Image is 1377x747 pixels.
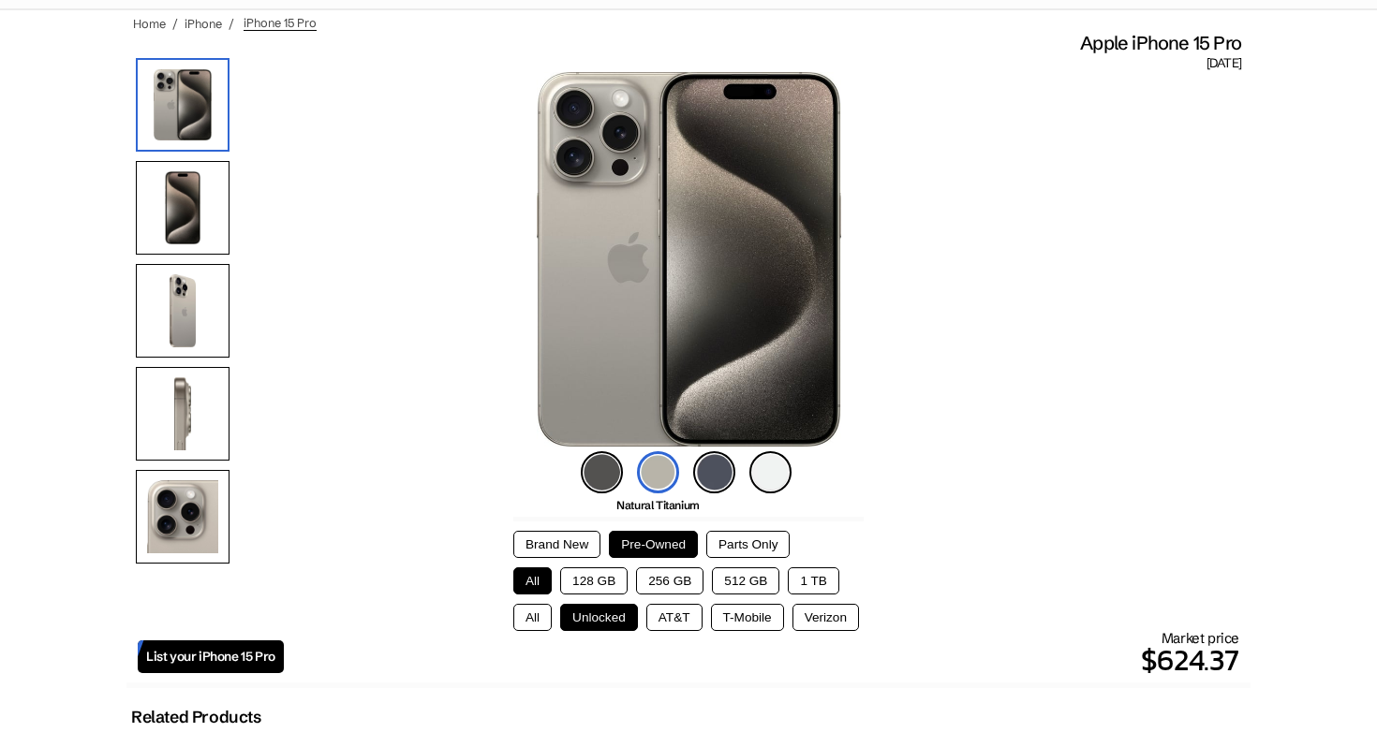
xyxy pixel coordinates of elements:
[537,72,841,447] img: iPhone 15 Pro
[138,640,284,673] a: List your iPhone 15 Pro
[136,470,229,564] img: Camera
[636,567,703,594] button: 256 GB
[172,16,178,31] span: /
[712,567,779,594] button: 512 GB
[513,604,552,631] button: All
[1207,55,1241,72] span: [DATE]
[136,58,229,152] img: iPhone 15 Pro
[146,649,275,665] span: List your iPhone 15 Pro
[749,451,792,493] img: white-titanium-icon
[185,16,222,31] a: iPhone
[244,15,317,31] span: iPhone 15 Pro
[513,567,552,594] button: All
[131,707,261,727] h2: Related Products
[136,367,229,461] img: Side
[560,604,638,631] button: Unlocked
[229,16,234,31] span: /
[284,637,1239,682] p: $624.37
[581,451,623,493] img: black-titanium-icon
[136,264,229,358] img: Rear
[560,567,628,594] button: 128 GB
[711,604,784,631] button: T-Mobile
[693,451,735,493] img: blue-titanium-icon
[646,604,703,631] button: AT&T
[792,604,859,631] button: Verizon
[136,161,229,255] img: Front
[616,498,700,512] span: Natural Titanium
[609,531,698,558] button: Pre-Owned
[284,629,1239,682] div: Market price
[706,531,790,558] button: Parts Only
[133,16,166,31] a: Home
[1080,31,1241,55] span: Apple iPhone 15 Pro
[788,567,838,594] button: 1 TB
[637,451,679,493] img: natural-titanium-icon
[513,531,600,558] button: Brand New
